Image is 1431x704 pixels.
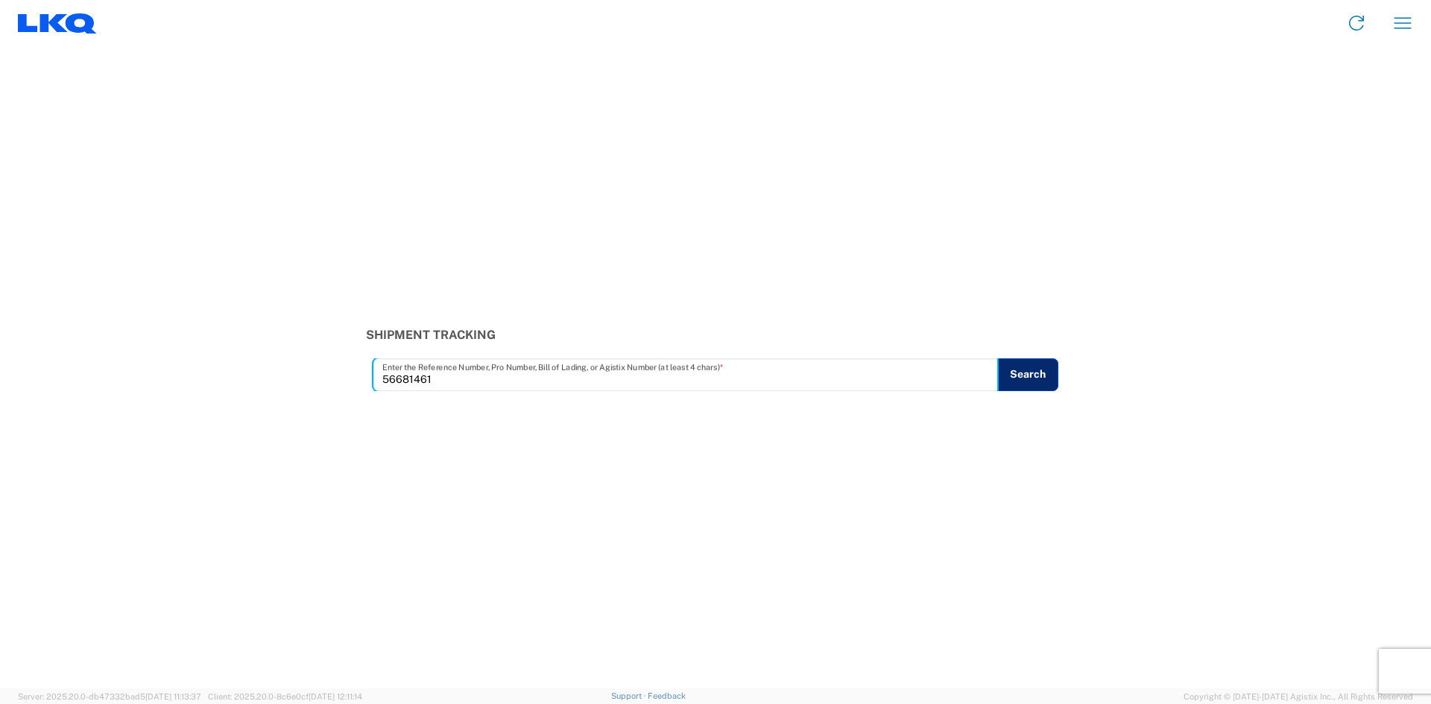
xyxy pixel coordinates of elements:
[145,692,201,701] span: [DATE] 11:13:37
[611,691,648,700] a: Support
[208,692,362,701] span: Client: 2025.20.0-8c6e0cf
[18,692,201,701] span: Server: 2025.20.0-db47332bad5
[366,328,1066,342] h3: Shipment Tracking
[309,692,362,701] span: [DATE] 12:11:14
[648,691,686,700] a: Feedback
[1184,690,1413,703] span: Copyright © [DATE]-[DATE] Agistix Inc., All Rights Reserved
[997,358,1058,391] button: Search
